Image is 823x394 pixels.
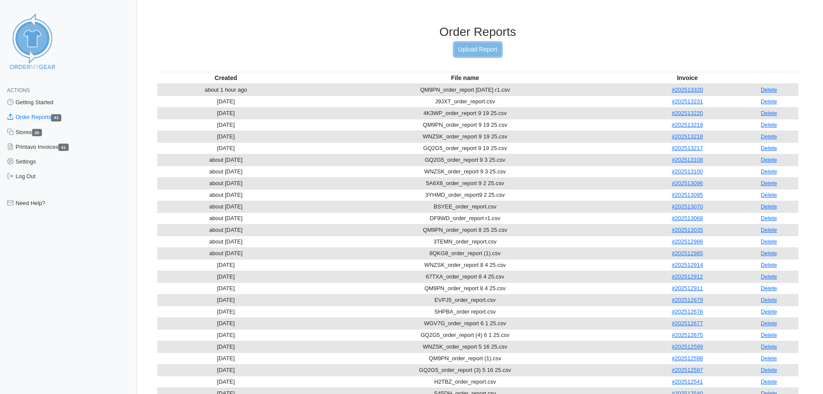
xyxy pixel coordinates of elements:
td: 4K3WP_order_report 9 19 25.csv [295,107,636,119]
span: 25 [32,129,42,136]
th: Invoice [636,72,740,84]
td: about [DATE] [157,166,295,177]
a: Delete [761,297,777,303]
td: [DATE] [157,364,295,376]
a: Delete [761,343,777,350]
td: [DATE] [157,142,295,154]
a: #202513108 [672,157,703,163]
td: 5A6X8_order_report 9 2 25.csv [295,177,636,189]
a: Delete [761,378,777,385]
a: Delete [761,355,777,362]
a: Delete [761,273,777,280]
a: #202513095 [672,192,703,198]
td: WNZSK_order_report 8 4 25.csv [295,259,636,271]
a: Delete [761,145,777,151]
a: #202513035 [672,227,703,233]
td: [DATE] [157,259,295,271]
td: EVPJ5_order_report.csv [295,294,636,306]
a: Delete [761,238,777,245]
a: Delete [761,215,777,221]
a: #202512677 [672,320,703,327]
td: [DATE] [157,341,295,352]
a: #202513231 [672,98,703,105]
td: WNZSK_order_report 9 3 25.csv [295,166,636,177]
a: #202512911 [672,285,703,291]
a: Upload Report [454,43,501,56]
a: Delete [761,332,777,338]
td: [DATE] [157,376,295,388]
a: Delete [761,122,777,128]
a: #202513218 [672,133,703,140]
a: Delete [761,133,777,140]
td: [DATE] [157,329,295,341]
td: about [DATE] [157,154,295,166]
a: #202512912 [672,273,703,280]
td: about [DATE] [157,224,295,236]
a: #202513100 [672,168,703,175]
a: Delete [761,168,777,175]
td: about 1 hour ago [157,84,295,96]
span: 41 [51,114,61,122]
a: Delete [761,250,777,256]
td: WNZSK_order_report 9 19 25.csv [295,131,636,142]
a: #202512678 [672,308,703,315]
span: 41 [58,144,69,151]
a: Delete [761,157,777,163]
td: [DATE] [157,107,295,119]
td: GQ2G5_order_report 9 19 25.csv [295,142,636,154]
td: about [DATE] [157,212,295,224]
td: 3TEMN_order_report.csv [295,236,636,247]
td: [DATE] [157,282,295,294]
a: #202512675 [672,332,703,338]
a: #202513320 [672,86,703,93]
td: SHPBA_order report.csv [295,306,636,317]
a: #202512599 [672,343,703,350]
a: #202513068 [672,215,703,221]
td: about [DATE] [157,189,295,201]
a: Delete [761,320,777,327]
td: QM9PN_order_report [DATE] r1.csv [295,84,636,96]
a: #202512541 [672,378,703,385]
a: #202513219 [672,122,703,128]
span: Actions [7,87,30,93]
td: about [DATE] [157,177,295,189]
td: about [DATE] [157,236,295,247]
td: DF9WD_order_report r1.csv [295,212,636,224]
a: Delete [761,262,777,268]
a: Delete [761,308,777,315]
td: GQ2G5_order_report 9 3 25.csv [295,154,636,166]
td: 3YHMD_order_report9 2 25.csv [295,189,636,201]
td: 67TXA_order_report 8 4 25.csv [295,271,636,282]
a: #202512679 [672,297,703,303]
td: about [DATE] [157,247,295,259]
a: #202512986 [672,238,703,245]
td: QM9PN_order_report 9 19 25.csv [295,119,636,131]
td: [DATE] [157,119,295,131]
td: [DATE] [157,271,295,282]
td: GQ2G5_order_report (4) 6 1 25.csv [295,329,636,341]
a: Delete [761,180,777,186]
td: WGV7G_order_report 6 1 25.csv [295,317,636,329]
a: #202512985 [672,250,703,256]
a: Delete [761,86,777,93]
a: #202513070 [672,203,703,210]
td: QM9PN_order_report 8 25 25.csv [295,224,636,236]
a: Delete [761,98,777,105]
td: QM9PN_order_report (1).csv [295,352,636,364]
a: #202513217 [672,145,703,151]
th: File name [295,72,636,84]
a: Delete [761,285,777,291]
a: Delete [761,203,777,210]
td: QM9PN_order_report 8 4 25.csv [295,282,636,294]
td: 8QKG8_order_report (1).csv [295,247,636,259]
a: #202512597 [672,367,703,373]
th: Created [157,72,295,84]
td: BSYEE_order_report.csv [295,201,636,212]
td: J9JXT_order_report.csv [295,96,636,107]
td: GQ2G5_order_report (3) 5 16 25.csv [295,364,636,376]
a: #202512598 [672,355,703,362]
a: #202512914 [672,262,703,268]
td: [DATE] [157,317,295,329]
a: #202513096 [672,180,703,186]
a: #202513220 [672,110,703,116]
